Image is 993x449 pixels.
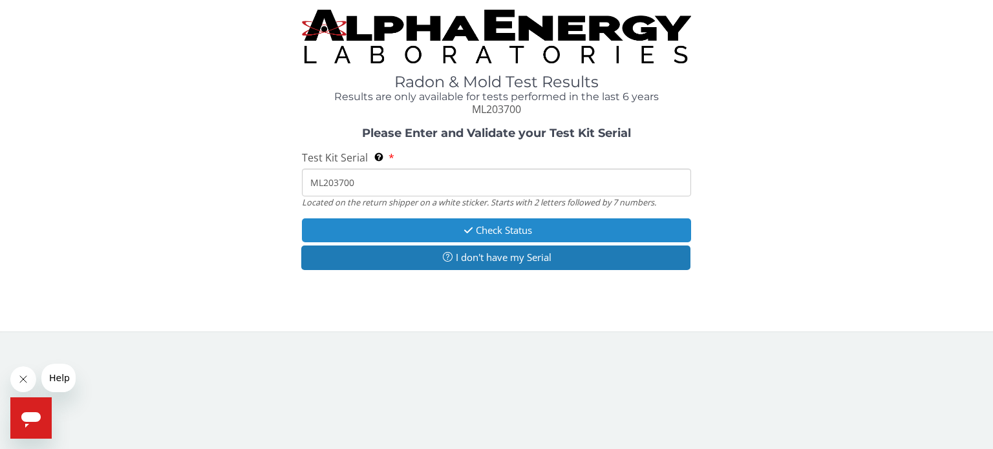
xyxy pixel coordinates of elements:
[302,151,368,165] span: Test Kit Serial
[302,10,691,63] img: TightCrop.jpg
[302,196,691,208] div: Located on the return shipper on a white sticker. Starts with 2 letters followed by 7 numbers.
[302,74,691,90] h1: Radon & Mold Test Results
[41,364,76,392] iframe: Message from company
[10,366,36,392] iframe: Close message
[362,126,631,140] strong: Please Enter and Validate your Test Kit Serial
[472,102,521,116] span: ML203700
[10,397,52,439] iframe: Button to launch messaging window
[301,245,690,269] button: I don't have my Serial
[302,91,691,103] h4: Results are only available for tests performed in the last 6 years
[302,218,691,242] button: Check Status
